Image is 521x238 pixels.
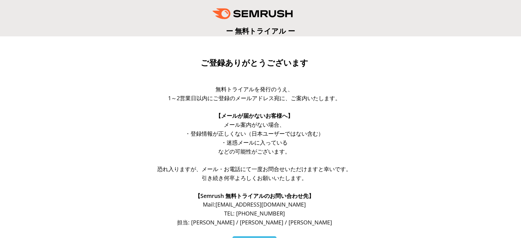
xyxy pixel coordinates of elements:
span: 引き続き何卒よろしくお願いいたします。 [202,174,307,182]
span: 【メールが届かないお客様へ】 [215,112,293,119]
span: メール案内がない場合、 [224,121,285,128]
span: 担当: [PERSON_NAME] / [PERSON_NAME] / [PERSON_NAME] [177,219,332,226]
span: ご登録ありがとうございます [201,58,308,68]
span: 恐れ入りますが、メール・お電話にて一度お問合せいただけますと幸いです。 [157,165,351,173]
span: 1～2営業日以内にご登録のメールアドレス宛に、ご案内いたします。 [168,94,341,102]
span: 【Semrush 無料トライアルのお問い合わせ先】 [195,192,314,199]
span: Mail: [EMAIL_ADDRESS][DOMAIN_NAME] [203,201,306,208]
span: ・登録情報が正しくない（日本ユーザーではない含む） [185,130,324,137]
span: ー 無料トライアル ー [226,26,295,36]
span: TEL: [PHONE_NUMBER] [224,210,285,217]
span: 無料トライアルを発行のうえ、 [215,85,293,93]
span: ・迷惑メールに入っている [221,139,288,146]
span: などの可能性がございます。 [218,148,290,155]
